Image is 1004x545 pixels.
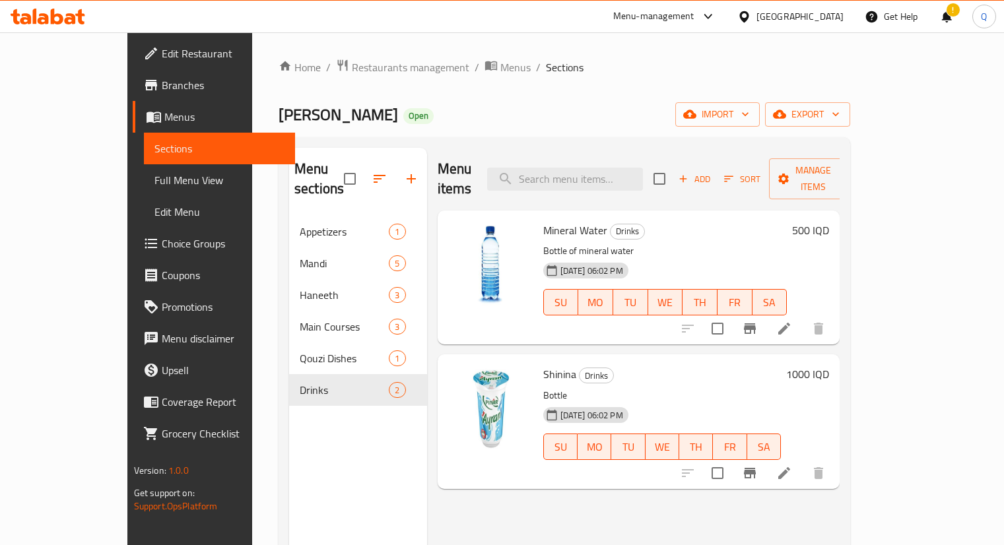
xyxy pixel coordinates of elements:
[803,457,834,489] button: delete
[133,259,295,291] a: Coupons
[364,163,395,195] span: Sort sections
[579,368,614,383] div: Drinks
[168,462,189,479] span: 1.0.0
[677,172,712,187] span: Add
[611,224,644,239] span: Drinks
[713,433,747,460] button: FR
[133,69,295,101] a: Branches
[154,172,284,188] span: Full Menu View
[753,289,787,315] button: SA
[776,465,792,481] a: Edit menu item
[543,220,607,240] span: Mineral Water
[688,293,712,312] span: TH
[485,59,531,76] a: Menus
[475,59,479,75] li: /
[289,311,427,342] div: Main Courses3
[718,437,741,457] span: FR
[487,168,643,191] input: search
[543,243,787,259] p: Bottle of mineral water
[162,236,284,251] span: Choice Groups
[786,365,829,383] h6: 1000 IQD
[389,289,405,302] span: 3
[134,497,218,515] a: Support.OpsPlatform
[646,165,673,193] span: Select section
[673,169,716,189] span: Add item
[679,433,713,460] button: TH
[716,169,769,189] span: Sort items
[683,289,718,315] button: TH
[289,342,427,374] div: Qouzi Dishes1
[651,437,674,457] span: WE
[144,196,295,228] a: Edit Menu
[162,77,284,93] span: Branches
[718,289,753,315] button: FR
[536,59,541,75] li: /
[619,293,643,312] span: TU
[279,100,398,129] span: [PERSON_NAME]
[578,433,611,460] button: MO
[395,163,427,195] button: Add section
[133,291,295,323] a: Promotions
[133,228,295,259] a: Choice Groups
[555,265,628,277] span: [DATE] 06:02 PM
[144,133,295,164] a: Sections
[279,59,850,76] nav: breadcrumb
[300,224,389,240] span: Appetizers
[686,106,749,123] span: import
[133,418,295,449] a: Grocery Checklist
[154,204,284,220] span: Edit Menu
[352,59,469,75] span: Restaurants management
[133,323,295,354] a: Menu disclaimer
[133,101,295,133] a: Menus
[578,289,613,315] button: MO
[555,409,628,422] span: [DATE] 06:02 PM
[389,255,405,271] div: items
[543,364,576,384] span: Shinina
[617,437,640,457] span: TU
[134,462,166,479] span: Version:
[162,394,284,410] span: Coverage Report
[133,386,295,418] a: Coverage Report
[546,59,584,75] span: Sections
[543,433,578,460] button: SU
[792,221,829,240] h6: 500 IQD
[721,169,764,189] button: Sort
[300,255,389,271] div: Mandi
[756,9,844,24] div: [GEOGRAPHIC_DATA]
[279,59,321,75] a: Home
[289,216,427,247] div: Appetizers1
[448,365,533,449] img: Shinina
[164,109,284,125] span: Menus
[765,102,850,127] button: export
[389,224,405,240] div: items
[734,457,766,489] button: Branch-specific-item
[162,426,284,441] span: Grocery Checklist
[613,289,648,315] button: TU
[734,313,766,344] button: Branch-specific-item
[610,224,645,240] div: Drinks
[543,387,782,404] p: Bottle
[648,289,683,315] button: WE
[653,293,678,312] span: WE
[162,331,284,346] span: Menu disclaimer
[758,293,782,312] span: SA
[753,437,776,457] span: SA
[403,108,434,124] div: Open
[613,9,694,24] div: Menu-management
[326,59,331,75] li: /
[300,287,389,303] span: Haneeth
[611,433,645,460] button: TU
[389,384,405,397] span: 2
[162,46,284,61] span: Edit Restaurant
[389,257,405,270] span: 5
[776,106,840,123] span: export
[776,321,792,337] a: Edit menu item
[144,164,295,196] a: Full Menu View
[389,226,405,238] span: 1
[724,172,760,187] span: Sort
[704,315,731,342] span: Select to update
[500,59,531,75] span: Menus
[294,159,344,199] h2: Menu sections
[389,352,405,365] span: 1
